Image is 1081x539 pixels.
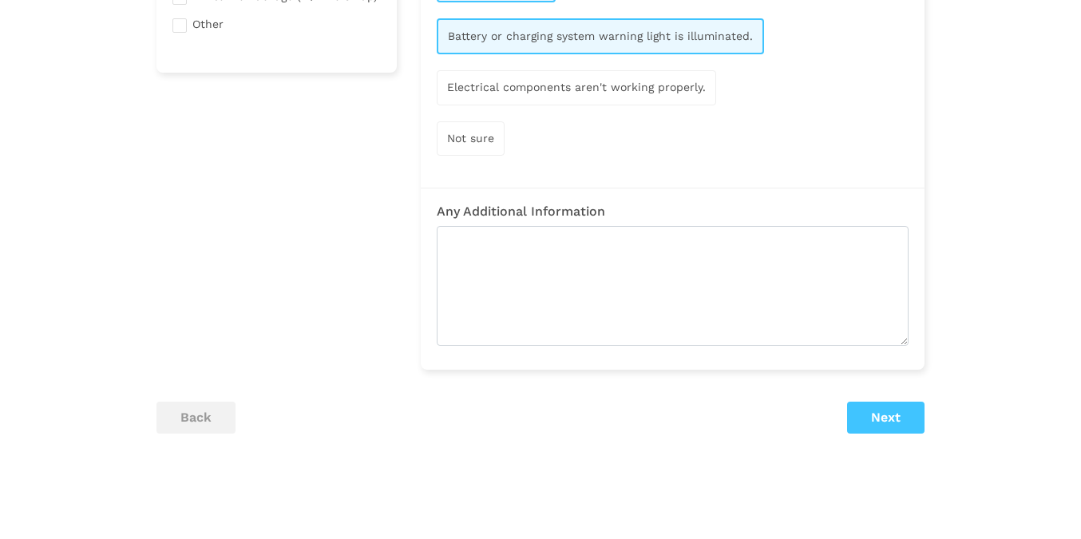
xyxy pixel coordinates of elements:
[847,402,925,434] button: Next
[447,81,706,93] span: Electrical components aren't working properly.
[156,402,236,434] button: back
[447,132,494,145] span: Not sure
[437,204,909,219] h3: Any Additional Information
[448,30,753,42] span: Battery or charging system warning light is illuminated.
